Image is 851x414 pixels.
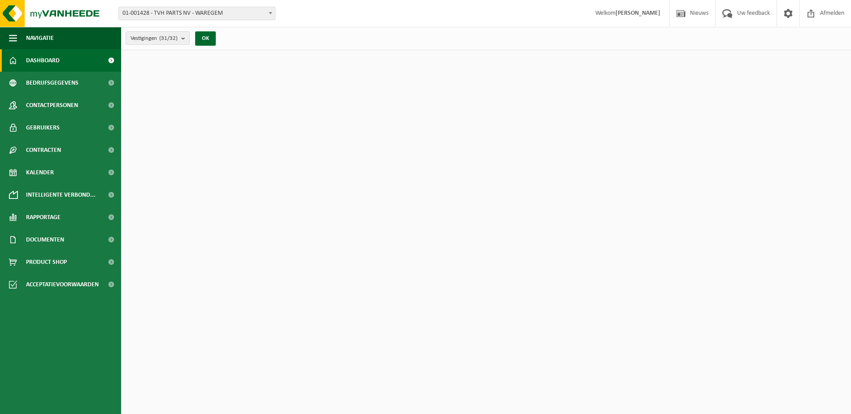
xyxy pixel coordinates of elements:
span: Acceptatievoorwaarden [26,273,99,296]
span: Product Shop [26,251,67,273]
strong: [PERSON_NAME] [615,10,660,17]
span: Gebruikers [26,116,60,139]
span: Rapportage [26,206,61,229]
span: Navigatie [26,27,54,49]
span: Kalender [26,161,54,184]
button: OK [195,31,216,46]
span: 01-001428 - TVH PARTS NV - WAREGEM [119,7,275,20]
count: (31/32) [159,35,178,41]
span: Contactpersonen [26,94,78,116]
span: Bedrijfsgegevens [26,72,79,94]
span: Dashboard [26,49,60,72]
span: Vestigingen [131,32,178,45]
span: Documenten [26,229,64,251]
span: Contracten [26,139,61,161]
button: Vestigingen(31/32) [126,31,190,45]
span: Intelligente verbond... [26,184,96,206]
span: 01-001428 - TVH PARTS NV - WAREGEM [118,7,275,20]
